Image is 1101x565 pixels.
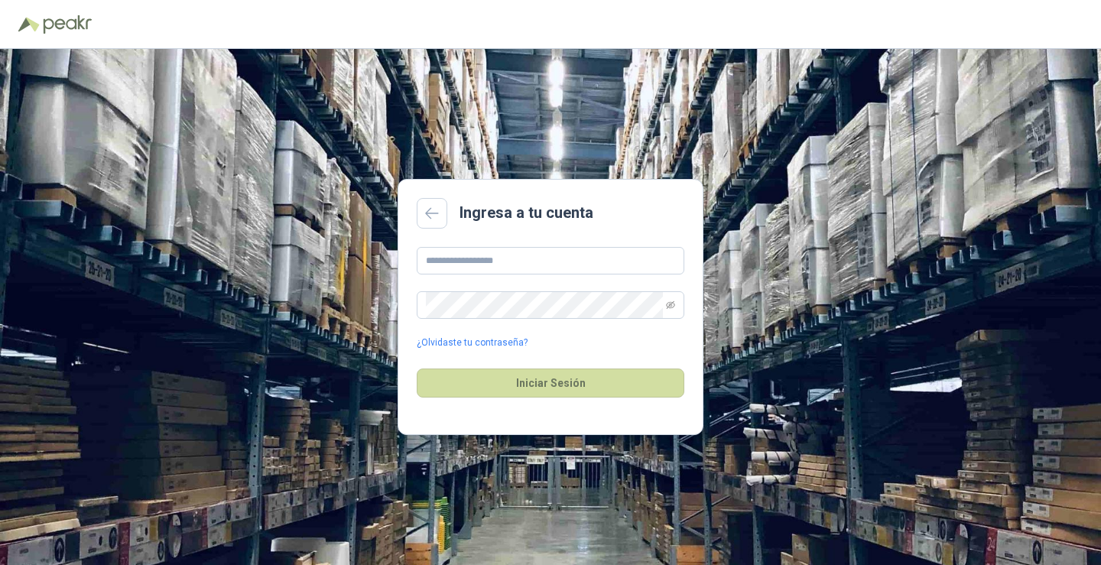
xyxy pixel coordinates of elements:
h2: Ingresa a tu cuenta [460,201,593,225]
img: Peakr [43,15,92,34]
span: eye-invisible [666,300,675,310]
img: Logo [18,17,40,32]
button: Iniciar Sesión [417,369,684,398]
a: ¿Olvidaste tu contraseña? [417,336,528,350]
